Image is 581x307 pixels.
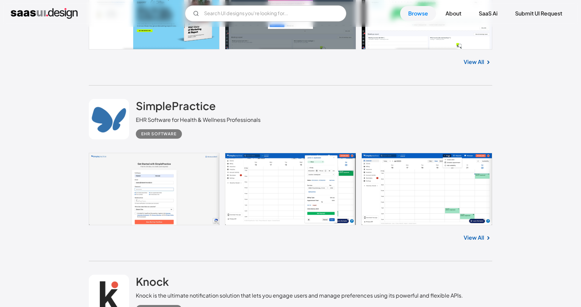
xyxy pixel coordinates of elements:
form: Email Form [185,5,346,22]
h2: Knock [136,275,169,288]
h2: SimplePractice [136,99,216,112]
a: SaaS Ai [471,6,506,21]
input: Search UI designs you're looking for... [185,5,346,22]
div: Knock is the ultimate notification solution that lets you engage users and manage preferences usi... [136,292,463,300]
a: Knock [136,275,169,292]
a: About [437,6,469,21]
a: Browse [400,6,436,21]
a: SimplePractice [136,99,216,116]
a: View All [464,58,484,66]
a: View All [464,234,484,242]
div: EHR Software for Health & Wellness Professionals [136,116,261,124]
a: home [11,8,78,19]
div: EHR Software [141,130,177,138]
a: Submit UI Request [507,6,570,21]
